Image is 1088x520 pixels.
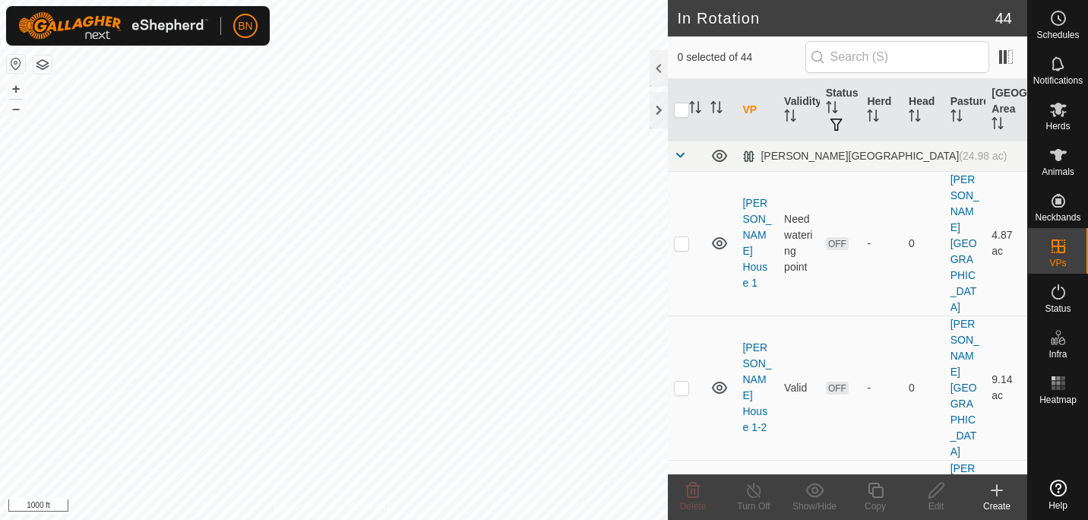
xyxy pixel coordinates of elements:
[7,80,25,98] button: +
[903,171,944,315] td: 0
[238,18,252,34] span: BN
[1042,167,1074,176] span: Animals
[826,382,849,395] span: OFF
[742,150,1007,163] div: [PERSON_NAME][GEOGRAPHIC_DATA]
[985,315,1027,460] td: 9.14 ac
[33,55,52,74] button: Map Layers
[950,173,979,313] a: [PERSON_NAME][GEOGRAPHIC_DATA]
[274,500,331,514] a: Privacy Policy
[985,79,1027,141] th: [GEOGRAPHIC_DATA] Area
[778,79,820,141] th: Validity
[995,7,1012,30] span: 44
[1045,304,1071,313] span: Status
[867,236,897,252] div: -
[349,500,394,514] a: Contact Us
[710,103,723,116] p-sorticon: Activate to sort
[778,315,820,460] td: Valid
[689,103,701,116] p-sorticon: Activate to sort
[985,171,1027,315] td: 4.87 ac
[677,49,805,65] span: 0 selected of 44
[723,499,784,513] div: Turn Off
[18,12,208,40] img: Gallagher Logo
[736,79,778,141] th: VP
[677,9,995,27] h2: In Rotation
[1045,122,1070,131] span: Herds
[903,79,944,141] th: Head
[1035,213,1080,222] span: Neckbands
[1036,30,1079,40] span: Schedules
[1039,395,1077,404] span: Heatmap
[784,499,845,513] div: Show/Hide
[1028,474,1088,516] a: Help
[861,79,903,141] th: Herd
[845,499,906,513] div: Copy
[959,150,1007,162] span: (24.98 ac)
[805,41,989,73] input: Search (S)
[778,171,820,315] td: Need watering point
[742,341,771,433] a: [PERSON_NAME] House 1-2
[906,499,966,513] div: Edit
[903,315,944,460] td: 0
[7,55,25,73] button: Reset Map
[966,499,1027,513] div: Create
[784,112,796,124] p-sorticon: Activate to sort
[1033,76,1083,85] span: Notifications
[826,237,849,250] span: OFF
[680,501,707,512] span: Delete
[867,380,897,396] div: -
[950,318,979,458] a: [PERSON_NAME][GEOGRAPHIC_DATA]
[867,112,879,124] p-sorticon: Activate to sort
[1049,258,1066,268] span: VPs
[1048,350,1067,359] span: Infra
[909,112,921,124] p-sorticon: Activate to sort
[1048,501,1067,510] span: Help
[742,197,771,289] a: [PERSON_NAME] House 1
[820,79,862,141] th: Status
[826,103,838,116] p-sorticon: Activate to sort
[950,112,963,124] p-sorticon: Activate to sort
[992,119,1004,132] p-sorticon: Activate to sort
[7,100,25,118] button: –
[944,79,986,141] th: Pasture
